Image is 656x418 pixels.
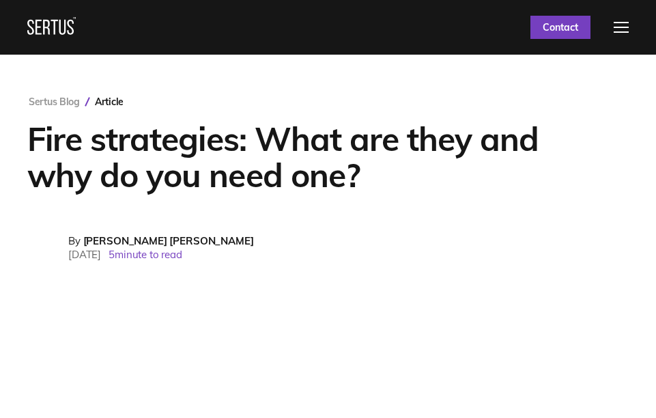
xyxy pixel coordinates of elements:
[588,352,656,418] iframe: Chat Widget
[68,248,101,261] span: [DATE]
[109,248,182,261] span: 5 minute to read
[68,234,254,247] div: By
[27,121,550,193] h1: Fire strategies: What are they and why do you need one?
[29,96,80,108] a: Sertus Blog
[83,234,254,247] span: [PERSON_NAME] [PERSON_NAME]
[530,16,590,39] a: Contact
